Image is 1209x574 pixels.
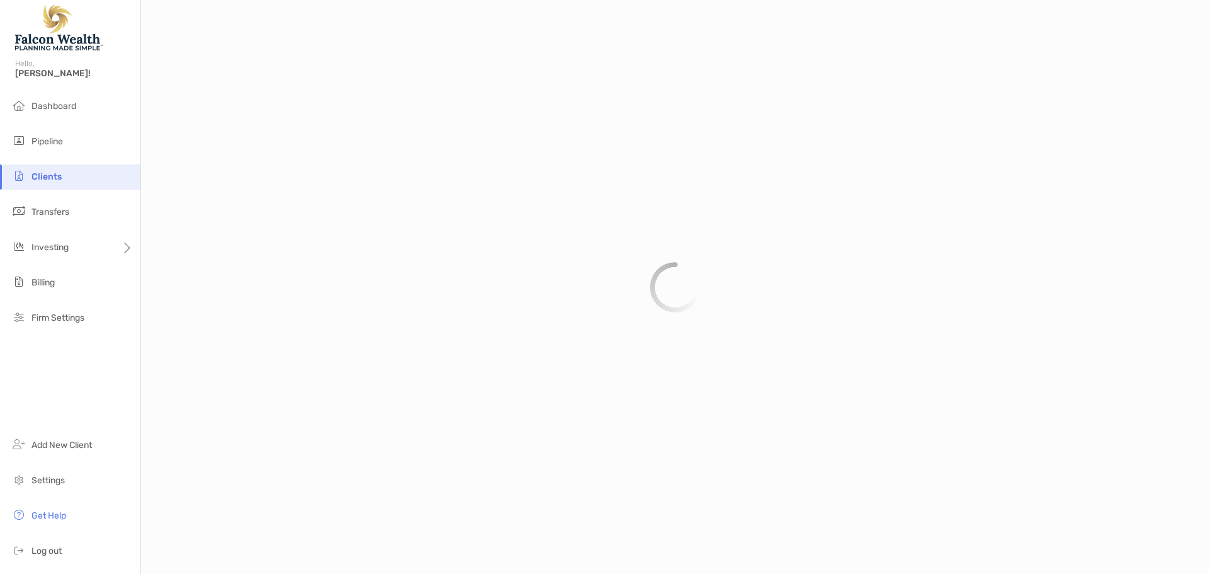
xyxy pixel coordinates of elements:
[11,168,26,183] img: clients icon
[11,437,26,452] img: add_new_client icon
[31,475,65,486] span: Settings
[31,510,66,521] span: Get Help
[31,242,69,253] span: Investing
[31,440,92,451] span: Add New Client
[11,274,26,289] img: billing icon
[31,207,69,217] span: Transfers
[31,546,62,556] span: Log out
[15,68,133,79] span: [PERSON_NAME]!
[31,313,84,323] span: Firm Settings
[11,309,26,324] img: firm-settings icon
[11,542,26,558] img: logout icon
[31,101,76,112] span: Dashboard
[11,204,26,219] img: transfers icon
[31,136,63,147] span: Pipeline
[11,507,26,522] img: get-help icon
[11,98,26,113] img: dashboard icon
[11,133,26,148] img: pipeline icon
[11,239,26,254] img: investing icon
[15,5,103,50] img: Falcon Wealth Planning Logo
[11,472,26,487] img: settings icon
[31,171,62,182] span: Clients
[31,277,55,288] span: Billing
